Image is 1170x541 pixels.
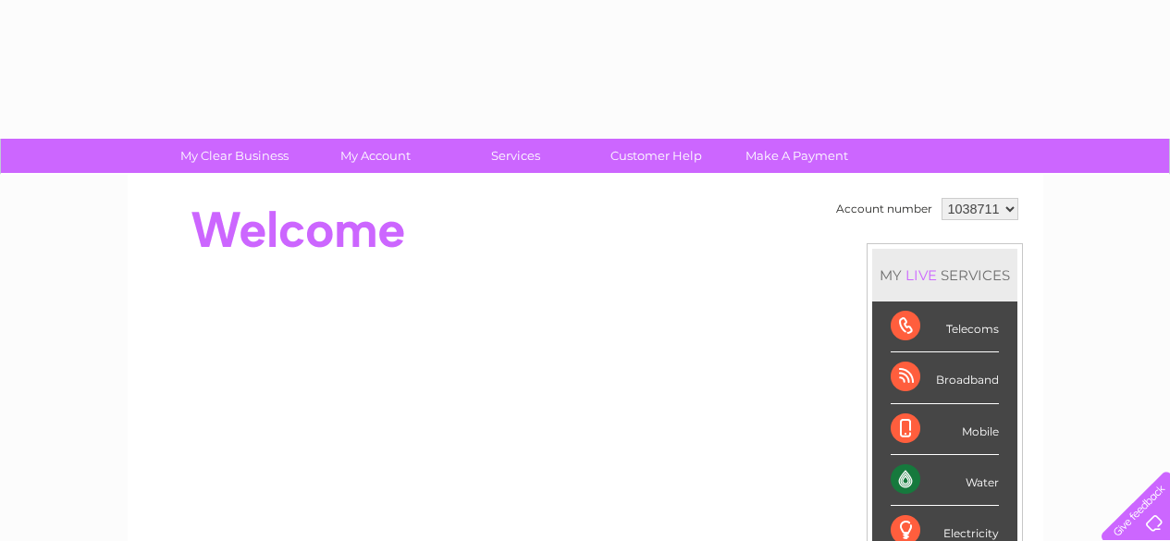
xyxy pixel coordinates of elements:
[891,352,999,403] div: Broadband
[158,139,311,173] a: My Clear Business
[720,139,873,173] a: Make A Payment
[580,139,733,173] a: Customer Help
[891,301,999,352] div: Telecoms
[299,139,451,173] a: My Account
[891,455,999,506] div: Water
[891,404,999,455] div: Mobile
[902,266,941,284] div: LIVE
[831,193,937,225] td: Account number
[872,249,1017,301] div: MY SERVICES
[439,139,592,173] a: Services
